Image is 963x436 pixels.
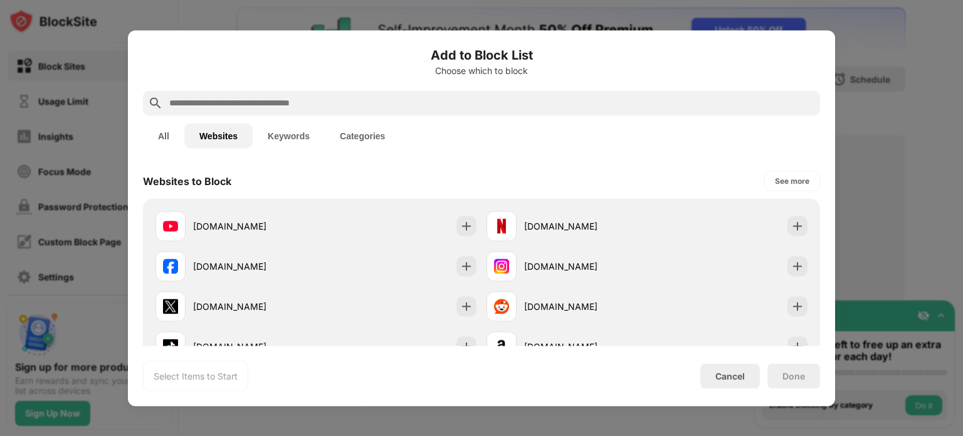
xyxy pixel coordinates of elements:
div: [DOMAIN_NAME] [524,340,647,353]
div: See more [775,174,809,187]
div: [DOMAIN_NAME] [524,220,647,233]
div: [DOMAIN_NAME] [193,300,316,313]
img: favicons [494,339,509,354]
div: Done [782,371,805,381]
div: [DOMAIN_NAME] [524,300,647,313]
div: [DOMAIN_NAME] [193,340,316,353]
div: Cancel [715,371,745,381]
img: favicons [163,218,178,233]
img: favicons [494,258,509,274]
div: [DOMAIN_NAME] [524,260,647,273]
button: Websites [184,123,253,148]
div: [DOMAIN_NAME] [193,220,316,233]
img: favicons [494,299,509,314]
button: Keywords [253,123,325,148]
button: All [143,123,184,148]
div: [DOMAIN_NAME] [193,260,316,273]
img: favicons [163,258,178,274]
img: favicons [163,339,178,354]
button: Categories [325,123,400,148]
h6: Add to Block List [143,45,820,64]
img: search.svg [148,95,163,110]
img: favicons [494,218,509,233]
img: favicons [163,299,178,314]
div: Choose which to block [143,65,820,75]
div: Websites to Block [143,174,231,187]
div: Select Items to Start [154,370,238,382]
